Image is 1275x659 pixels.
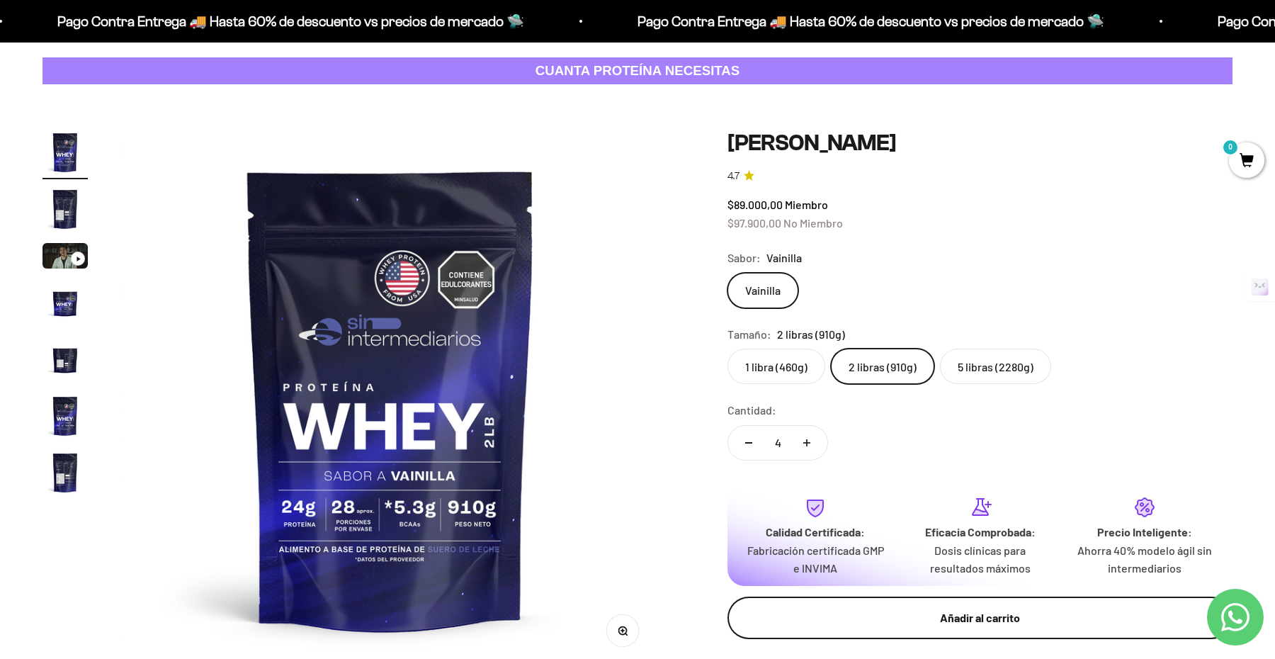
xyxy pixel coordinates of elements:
[42,450,88,500] button: Ir al artículo 7
[42,280,88,325] img: Proteína Whey - Vainilla
[744,541,886,578] p: Fabricación certificada GMP e INVIMA
[766,525,865,539] strong: Calidad Certificada:
[727,169,739,184] span: 4.7
[42,337,88,382] img: Proteína Whey - Vainilla
[785,198,828,211] span: Miembro
[727,216,781,230] span: $97.900,00
[783,216,843,230] span: No Miembro
[42,186,88,232] img: Proteína Whey - Vainilla
[42,130,88,175] img: Proteína Whey - Vainilla
[925,525,1036,539] strong: Eficacia Comprobada:
[1074,541,1215,578] p: Ahorra 40% modelo ágil sin intermediarios
[535,63,740,78] strong: CUANTA PROTEÍNA NECESITAS
[727,401,776,419] label: Cantidad:
[42,337,88,386] button: Ir al artículo 5
[42,130,88,179] button: Ir al artículo 1
[727,249,761,267] legend: Sabor:
[42,280,88,329] button: Ir al artículo 4
[23,10,489,33] p: Pago Contra Entrega 🚚 Hasta 60% de descuento vs precios de mercado 🛸
[727,198,783,211] span: $89.000,00
[727,325,771,344] legend: Tamaño:
[42,186,88,236] button: Ir al artículo 2
[1229,154,1264,169] a: 0
[728,426,769,460] button: Reducir cantidad
[766,249,802,267] span: Vainilla
[786,426,827,460] button: Aumentar cantidad
[727,597,1232,639] button: Añadir al carrito
[1222,139,1239,156] mark: 0
[909,541,1050,578] p: Dosis clínicas para resultados máximos
[42,450,88,495] img: Proteína Whey - Vainilla
[777,325,845,344] span: 2 libras (910g)
[42,393,88,439] img: Proteína Whey - Vainilla
[42,243,88,273] button: Ir al artículo 3
[756,609,1204,627] div: Añadir al carrito
[603,10,1070,33] p: Pago Contra Entrega 🚚 Hasta 60% de descuento vs precios de mercado 🛸
[42,393,88,443] button: Ir al artículo 6
[1097,525,1192,539] strong: Precio Inteligente:
[42,57,1232,85] a: CUANTA PROTEÍNA NECESITAS
[727,130,1232,157] h1: [PERSON_NAME]
[727,169,1232,184] a: 4.74.7 de 5.0 estrellas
